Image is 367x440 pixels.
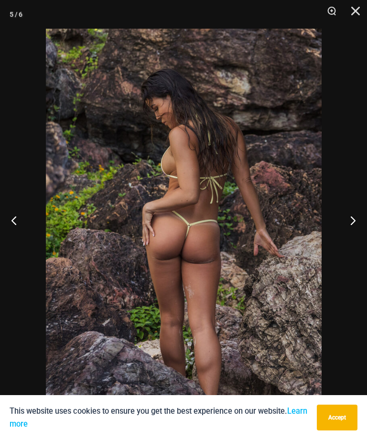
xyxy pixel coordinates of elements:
p: This website uses cookies to ensure you get the best experience on our website. [10,405,310,430]
button: Accept [317,405,357,430]
div: 5 / 6 [10,7,22,21]
a: Learn more [10,407,307,429]
button: Next [331,196,367,244]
